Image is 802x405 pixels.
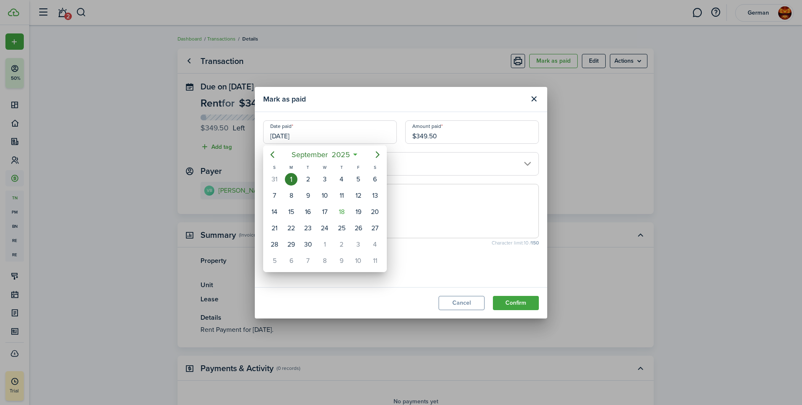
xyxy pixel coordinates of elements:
div: F [350,164,367,171]
div: Wednesday, September 10, 2025 [318,189,331,202]
div: Saturday, September 6, 2025 [369,173,381,186]
div: Friday, September 5, 2025 [352,173,365,186]
div: Monday, October 6, 2025 [285,255,297,267]
div: Today, Thursday, September 18, 2025 [335,206,348,218]
mbsc-button: Next page [369,146,386,163]
div: W [316,164,333,171]
div: T [333,164,350,171]
div: Saturday, October 4, 2025 [369,238,381,251]
div: Wednesday, September 24, 2025 [318,222,331,234]
div: Friday, September 26, 2025 [352,222,365,234]
div: Thursday, September 11, 2025 [335,189,348,202]
div: Sunday, September 21, 2025 [268,222,281,234]
div: Friday, October 10, 2025 [352,255,365,267]
span: 2025 [330,147,352,162]
div: Sunday, August 31, 2025 [268,173,281,186]
div: Sunday, September 7, 2025 [268,189,281,202]
div: Monday, September 1, 2025 [285,173,297,186]
div: Sunday, September 28, 2025 [268,238,281,251]
div: Tuesday, September 2, 2025 [302,173,314,186]
div: S [266,164,283,171]
div: M [283,164,299,171]
div: Saturday, September 27, 2025 [369,222,381,234]
div: Tuesday, September 23, 2025 [302,222,314,234]
div: Saturday, October 11, 2025 [369,255,381,267]
div: Monday, September 22, 2025 [285,222,297,234]
div: Thursday, September 4, 2025 [335,173,348,186]
div: Tuesday, September 16, 2025 [302,206,314,218]
div: Monday, September 15, 2025 [285,206,297,218]
div: Saturday, September 20, 2025 [369,206,381,218]
div: Thursday, October 9, 2025 [335,255,348,267]
div: Friday, October 3, 2025 [352,238,365,251]
div: Sunday, October 5, 2025 [268,255,281,267]
div: Sunday, September 14, 2025 [268,206,281,218]
div: Friday, September 19, 2025 [352,206,365,218]
div: Saturday, September 13, 2025 [369,189,381,202]
div: Thursday, September 25, 2025 [335,222,348,234]
mbsc-button: Previous page [264,146,281,163]
div: Wednesday, September 17, 2025 [318,206,331,218]
div: Tuesday, September 9, 2025 [302,189,314,202]
div: S [367,164,383,171]
div: Friday, September 12, 2025 [352,189,365,202]
div: Wednesday, October 8, 2025 [318,255,331,267]
div: Monday, September 8, 2025 [285,189,297,202]
span: September [289,147,330,162]
div: T [299,164,316,171]
mbsc-button: September2025 [286,147,355,162]
div: Thursday, October 2, 2025 [335,238,348,251]
div: Wednesday, September 3, 2025 [318,173,331,186]
div: Monday, September 29, 2025 [285,238,297,251]
div: Tuesday, October 7, 2025 [302,255,314,267]
div: Wednesday, October 1, 2025 [318,238,331,251]
div: Tuesday, September 30, 2025 [302,238,314,251]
